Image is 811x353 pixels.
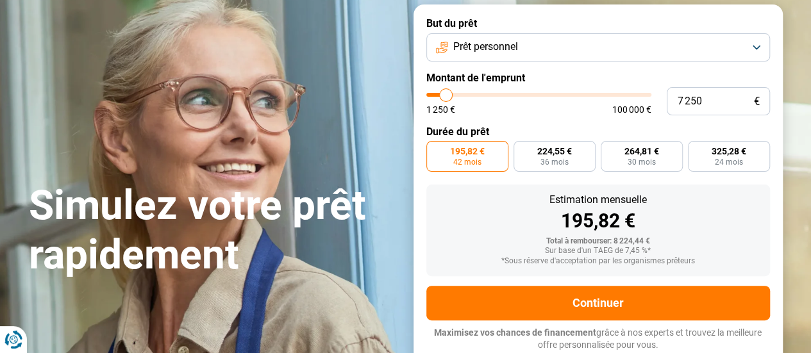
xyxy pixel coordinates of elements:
[453,158,481,166] span: 42 mois
[437,211,760,231] div: 195,82 €
[426,33,770,62] button: Prêt personnel
[426,126,770,138] label: Durée du prêt
[426,327,770,352] p: grâce à nos experts et trouvez la meilleure offre personnalisée pour vous.
[426,17,770,29] label: But du prêt
[437,237,760,246] div: Total à rembourser: 8 224,44 €
[453,40,518,54] span: Prêt personnel
[426,72,770,84] label: Montant de l'emprunt
[540,158,569,166] span: 36 mois
[437,257,760,266] div: *Sous réserve d'acceptation par les organismes prêteurs
[712,147,746,156] span: 325,28 €
[437,247,760,256] div: Sur base d'un TAEG de 7,45 %*
[612,105,651,114] span: 100 000 €
[628,158,656,166] span: 30 mois
[715,158,743,166] span: 24 mois
[624,147,659,156] span: 264,81 €
[450,147,485,156] span: 195,82 €
[437,195,760,205] div: Estimation mensuelle
[426,286,770,320] button: Continuer
[537,147,572,156] span: 224,55 €
[754,96,760,107] span: €
[29,181,398,280] h1: Simulez votre prêt rapidement
[426,105,455,114] span: 1 250 €
[434,327,596,338] span: Maximisez vos chances de financement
